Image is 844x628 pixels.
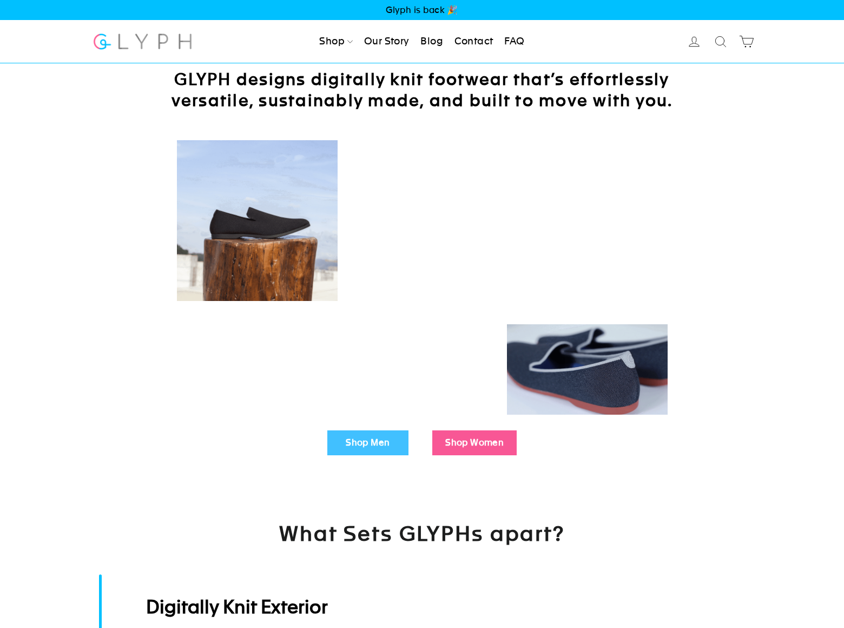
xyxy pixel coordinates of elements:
[500,30,529,54] a: FAQ
[416,30,447,54] a: Blog
[360,30,414,54] a: Our Story
[151,69,693,111] h2: GLYPH designs digitally knit footwear that’s effortlessly versatile, sustainably made, and built ...
[92,27,193,56] img: Glyph
[315,30,357,54] a: Shop
[315,30,529,54] ul: Primary
[450,30,498,54] a: Contact
[432,430,517,455] a: Shop Women
[327,430,408,455] a: Shop Men
[146,596,406,619] h2: Digitally Knit Exterior
[151,520,693,574] h2: What Sets GLYPHs apart?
